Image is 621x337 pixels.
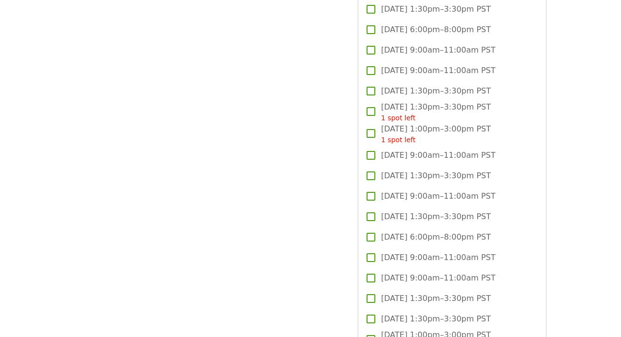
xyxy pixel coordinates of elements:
[381,101,491,123] span: [DATE] 1:30pm–3:30pm PST
[381,211,491,223] span: [DATE] 1:30pm–3:30pm PST
[381,85,491,97] span: [DATE] 1:30pm–3:30pm PST
[381,123,491,145] span: [DATE] 1:00pm–3:00pm PST
[381,136,416,144] span: 1 spot left
[381,313,491,325] span: [DATE] 1:30pm–3:30pm PST
[381,293,491,304] span: [DATE] 1:30pm–3:30pm PST
[381,3,491,15] span: [DATE] 1:30pm–3:30pm PST
[381,190,496,202] span: [DATE] 9:00am–11:00am PST
[381,150,496,161] span: [DATE] 9:00am–11:00am PST
[381,24,491,36] span: [DATE] 6:00pm–8:00pm PST
[381,272,496,284] span: [DATE] 9:00am–11:00am PST
[381,114,416,122] span: 1 spot left
[381,170,491,182] span: [DATE] 1:30pm–3:30pm PST
[381,44,496,56] span: [DATE] 9:00am–11:00am PST
[381,252,496,263] span: [DATE] 9:00am–11:00am PST
[381,231,491,243] span: [DATE] 6:00pm–8:00pm PST
[381,65,496,76] span: [DATE] 9:00am–11:00am PST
